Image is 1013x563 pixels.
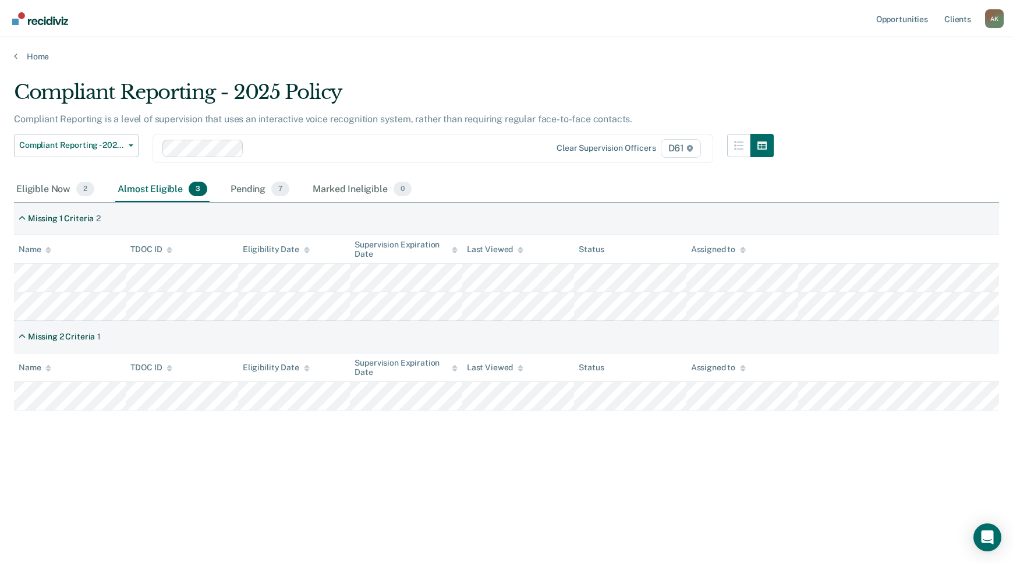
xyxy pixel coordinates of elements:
[28,332,95,342] div: Missing 2 Criteria
[271,182,289,197] span: 7
[985,9,1004,28] button: Profile dropdown button
[189,182,207,197] span: 3
[579,363,604,373] div: Status
[14,80,774,114] div: Compliant Reporting - 2025 Policy
[243,363,310,373] div: Eligibility Date
[14,51,999,62] a: Home
[12,12,68,25] img: Recidiviz
[14,177,97,203] div: Eligible Now2
[28,214,94,224] div: Missing 1 Criteria
[355,240,457,260] div: Supervision Expiration Date
[96,214,101,224] div: 2
[14,114,632,125] p: Compliant Reporting is a level of supervision that uses an interactive voice recognition system, ...
[661,139,701,158] span: D61
[557,143,656,153] div: Clear supervision officers
[130,363,172,373] div: TDOC ID
[467,363,523,373] div: Last Viewed
[115,177,210,203] div: Almost Eligible3
[19,140,124,150] span: Compliant Reporting - 2025 Policy
[14,327,105,346] div: Missing 2 Criteria1
[228,177,292,203] div: Pending7
[97,332,101,342] div: 1
[985,9,1004,28] div: A K
[691,245,746,254] div: Assigned to
[14,134,139,157] button: Compliant Reporting - 2025 Policy
[243,245,310,254] div: Eligibility Date
[355,358,457,378] div: Supervision Expiration Date
[310,177,414,203] div: Marked Ineligible0
[467,245,523,254] div: Last Viewed
[19,245,51,254] div: Name
[76,182,94,197] span: 2
[19,363,51,373] div: Name
[691,363,746,373] div: Assigned to
[14,209,105,228] div: Missing 1 Criteria2
[394,182,412,197] span: 0
[579,245,604,254] div: Status
[130,245,172,254] div: TDOC ID
[973,523,1001,551] div: Open Intercom Messenger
